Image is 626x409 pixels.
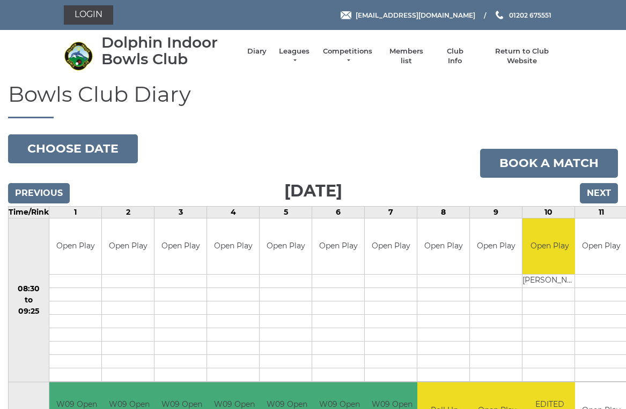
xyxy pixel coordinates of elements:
[207,206,260,218] td: 4
[49,206,102,218] td: 1
[470,218,522,275] td: Open Play
[8,82,618,118] h1: Bowls Club Diary
[49,218,101,275] td: Open Play
[9,218,49,382] td: 08:30 to 09:25
[312,206,365,218] td: 6
[480,149,618,178] a: Book a match
[365,218,417,275] td: Open Play
[439,47,470,66] a: Club Info
[417,218,469,275] td: Open Play
[154,206,207,218] td: 3
[312,218,364,275] td: Open Play
[470,206,522,218] td: 9
[8,134,138,163] button: Choose date
[522,206,575,218] td: 10
[494,10,551,20] a: Phone us 01202 675551
[9,206,49,218] td: Time/Rink
[260,218,312,275] td: Open Play
[260,206,312,218] td: 5
[356,11,475,19] span: [EMAIL_ADDRESS][DOMAIN_NAME]
[522,275,577,288] td: [PERSON_NAME]
[365,206,417,218] td: 7
[417,206,470,218] td: 8
[102,206,154,218] td: 2
[247,47,267,56] a: Diary
[154,218,207,275] td: Open Play
[64,41,93,71] img: Dolphin Indoor Bowls Club
[277,47,311,66] a: Leagues
[496,11,503,19] img: Phone us
[341,10,475,20] a: Email [EMAIL_ADDRESS][DOMAIN_NAME]
[322,47,373,66] a: Competitions
[207,218,259,275] td: Open Play
[8,183,70,203] input: Previous
[384,47,429,66] a: Members list
[341,11,351,19] img: Email
[101,34,237,67] div: Dolphin Indoor Bowls Club
[509,11,551,19] span: 01202 675551
[102,218,154,275] td: Open Play
[481,47,562,66] a: Return to Club Website
[580,183,618,203] input: Next
[522,218,577,275] td: Open Play
[64,5,113,25] a: Login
